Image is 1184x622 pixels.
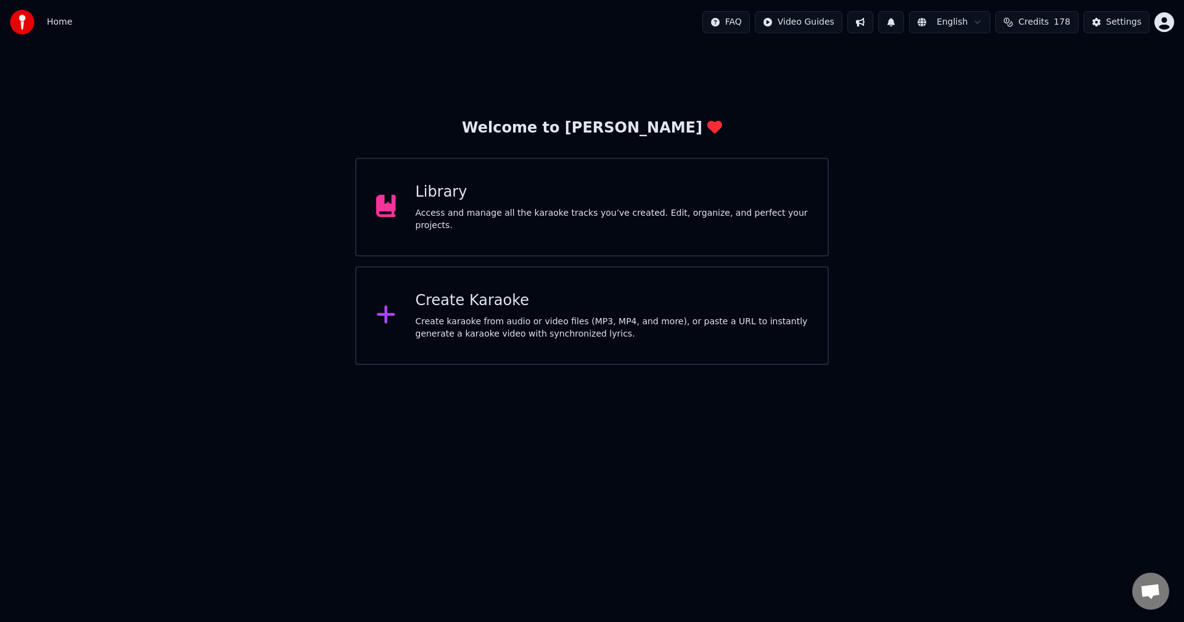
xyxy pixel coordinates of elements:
div: Create karaoke from audio or video files (MP3, MP4, and more), or paste a URL to instantly genera... [416,316,808,340]
button: Credits178 [995,11,1078,33]
button: Settings [1083,11,1149,33]
button: Video Guides [755,11,842,33]
div: Access and manage all the karaoke tracks you’ve created. Edit, organize, and perfect your projects. [416,207,808,232]
img: youka [10,10,35,35]
a: Otevřený chat [1132,573,1169,610]
div: Welcome to [PERSON_NAME] [462,118,722,138]
nav: breadcrumb [47,16,72,28]
span: 178 [1054,16,1071,28]
button: FAQ [702,11,750,33]
span: Home [47,16,72,28]
div: Create Karaoke [416,291,808,311]
div: Settings [1106,16,1141,28]
span: Credits [1018,16,1048,28]
div: Library [416,182,808,202]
